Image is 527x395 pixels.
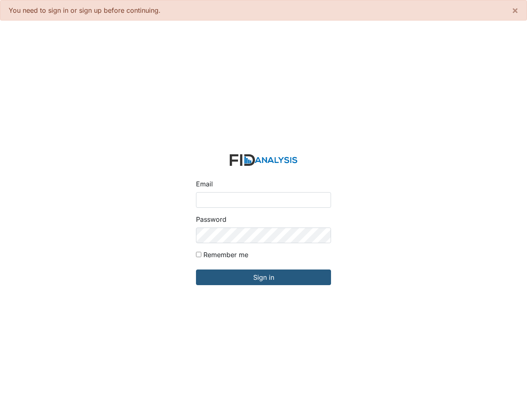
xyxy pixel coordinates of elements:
span: × [512,4,518,16]
input: Sign in [196,270,331,285]
label: Password [196,214,226,224]
label: Email [196,179,213,189]
img: logo-2fc8c6e3336f68795322cb6e9a2b9007179b544421de10c17bdaae8622450297.svg [230,154,297,166]
button: × [504,0,527,20]
label: Remember me [203,250,248,260]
